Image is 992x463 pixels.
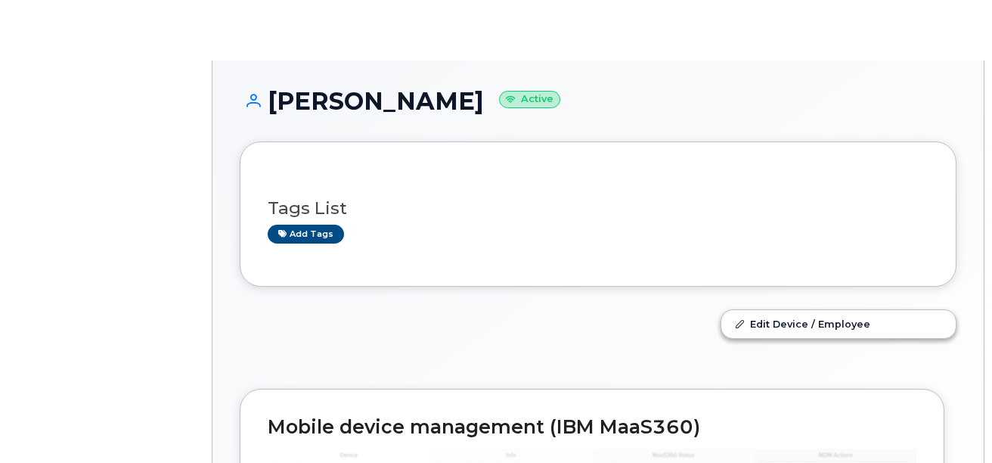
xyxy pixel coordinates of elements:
h1: [PERSON_NAME] [240,88,956,114]
h3: Tags List [268,199,928,218]
h2: Mobile device management (IBM MaaS360) [268,417,916,438]
small: Active [499,91,560,108]
a: Add tags [268,225,344,244]
a: Edit Device / Employee [721,310,956,337]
